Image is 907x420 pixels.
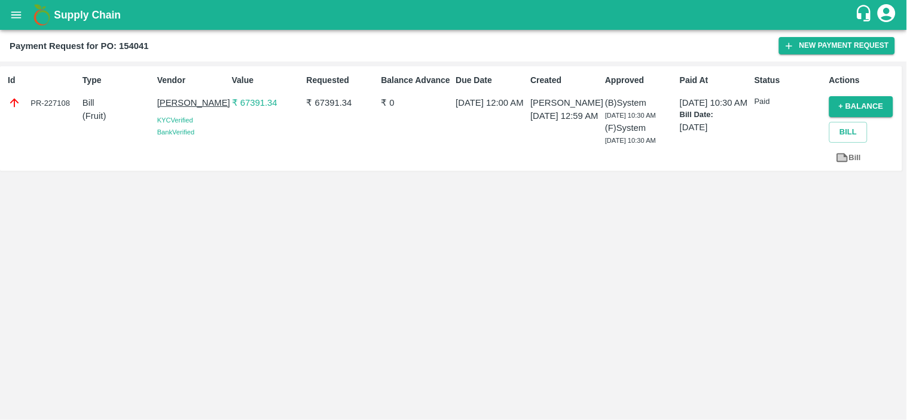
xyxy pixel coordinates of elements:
button: + balance [829,96,893,117]
button: New Payment Request [779,37,895,54]
b: Supply Chain [54,9,121,21]
button: open drawer [2,1,30,29]
p: [PERSON_NAME] [157,96,227,109]
div: customer-support [855,4,876,26]
p: [DATE] 12:00 AM [456,96,526,109]
p: (B) System [605,96,675,109]
p: ₹ 67391.34 [307,96,377,109]
p: ₹ 67391.34 [232,96,302,109]
div: account of current user [876,2,897,27]
p: Balance Advance [381,74,451,87]
p: Value [232,74,302,87]
span: [DATE] 10:30 AM [605,112,656,119]
p: ( Fruit ) [83,109,152,122]
p: (F) System [605,121,675,134]
p: [DATE] 10:30 AM [680,96,750,109]
p: Status [755,74,824,87]
p: [DATE] [680,121,750,134]
p: Bill [83,96,152,109]
p: Paid [755,96,824,108]
p: Due Date [456,74,526,87]
span: KYC Verified [157,117,193,124]
a: Supply Chain [54,7,855,23]
p: Approved [605,74,675,87]
p: Id [8,74,78,87]
span: Bank Verified [157,128,194,136]
p: Bill Date: [680,109,750,121]
div: PR-227108 [8,96,78,109]
p: [PERSON_NAME] [530,96,600,109]
button: Bill [829,122,868,143]
p: Type [83,74,152,87]
p: Created [530,74,600,87]
p: Paid At [680,74,750,87]
p: [DATE] 12:59 AM [530,109,600,122]
p: ₹ 0 [381,96,451,109]
p: Requested [307,74,377,87]
span: [DATE] 10:30 AM [605,137,656,144]
a: Bill [829,148,868,168]
p: Vendor [157,74,227,87]
img: logo [30,3,54,27]
b: Payment Request for PO: 154041 [10,41,149,51]
p: Actions [829,74,899,87]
